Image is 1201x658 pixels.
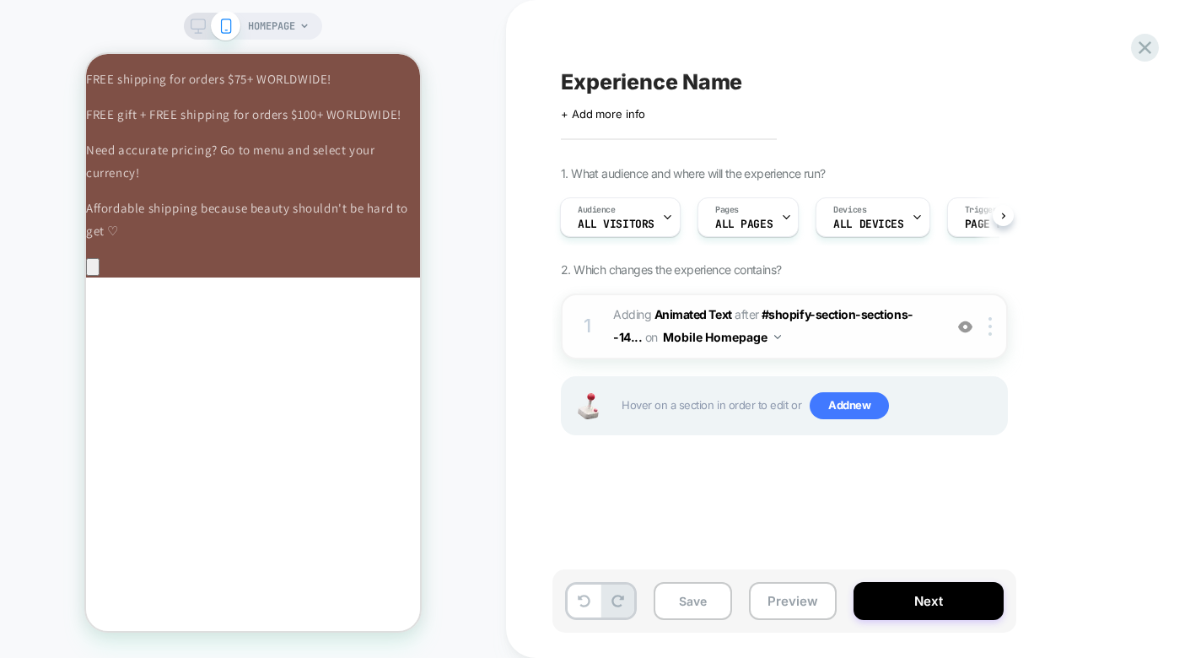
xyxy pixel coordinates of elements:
span: Trigger [965,204,998,216]
span: Devices [833,204,866,216]
span: 2. Which changes the experience contains? [561,262,781,277]
img: close [988,317,992,336]
span: + Add more info [561,107,645,121]
div: 1 [579,310,596,343]
button: Mobile Homepage [663,325,781,349]
span: HOMEPAGE [248,13,295,40]
img: down arrow [774,335,781,339]
button: Preview [749,582,837,620]
span: Add new [810,392,889,419]
span: AFTER [735,307,759,321]
span: 1. What audience and where will the experience run? [561,166,825,181]
img: Joystick [571,393,605,419]
span: All Visitors [578,218,654,230]
span: Experience Name [561,69,742,94]
span: ALL DEVICES [833,218,903,230]
span: Hover on a section in order to edit or [622,392,998,419]
b: Animated Text [654,307,732,321]
span: Page Load [965,218,1022,230]
span: Pages [715,204,739,216]
span: on [645,326,658,348]
button: Next [854,582,1004,620]
summary: Menu [25,388,42,456]
span: Audience [578,204,616,216]
span: #shopify-section-sections--14... [613,307,913,344]
img: crossed eye [958,320,972,334]
span: Adding [613,307,732,321]
button: Save [654,582,732,620]
span: ALL PAGES [715,218,773,230]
